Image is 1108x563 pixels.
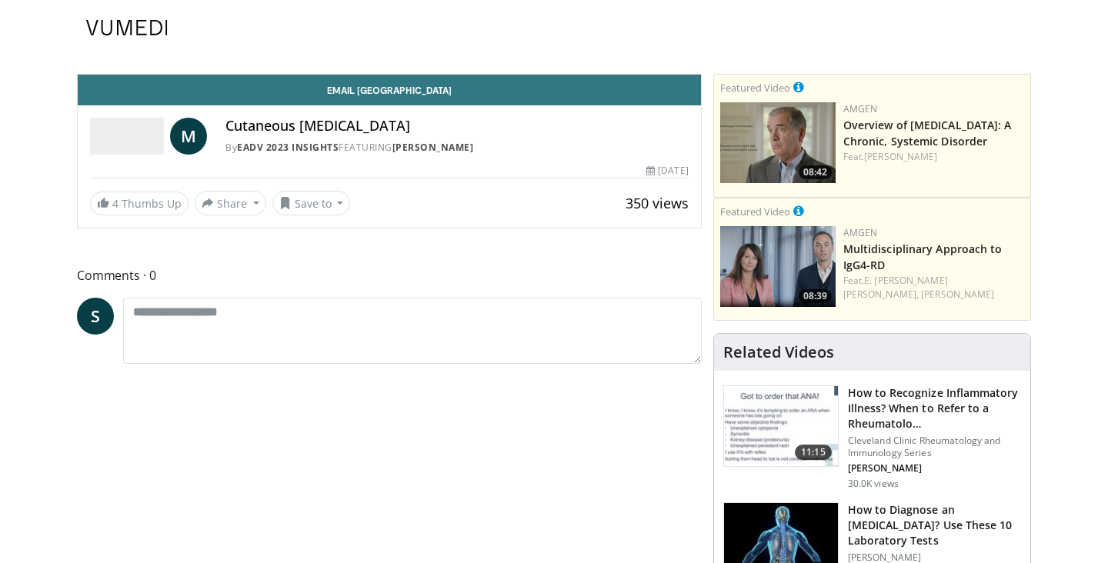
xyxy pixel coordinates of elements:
img: 5cecf4a9-46a2-4e70-91ad-1322486e7ee4.150x105_q85_crop-smart_upscale.jpg [724,386,838,466]
a: [PERSON_NAME] [921,288,994,301]
h3: How to Diagnose an [MEDICAL_DATA]? Use These 10 Laboratory Tests [848,502,1021,548]
small: Featured Video [720,205,790,218]
h4: Cutaneous [MEDICAL_DATA] [225,118,689,135]
img: 04ce378e-5681-464e-a54a-15375da35326.png.150x105_q85_crop-smart_upscale.png [720,226,836,307]
span: 350 views [626,194,689,212]
a: This is paid for by Amgen [793,202,804,219]
img: 40cb7efb-a405-4d0b-b01f-0267f6ac2b93.png.150x105_q85_crop-smart_upscale.png [720,102,836,183]
a: [PERSON_NAME] [392,141,474,154]
p: Cleveland Clinic Rheumatology and Immunology Series [848,435,1021,459]
a: 11:15 How to Recognize Inflammatory Illness? When to Refer to a Rheumatolo… Cleveland Clinic Rheu... [723,385,1021,490]
div: [DATE] [646,164,688,178]
a: S [77,298,114,335]
button: Share [195,191,266,215]
p: Adam Brown [848,462,1021,475]
a: Multidisciplinary Approach to IgG4-RD [843,242,1003,272]
a: 4 Thumbs Up [90,192,189,215]
h3: How to Recognize Inflammatory Illness? When to Refer to a Rheumatologist? [848,385,1021,431]
h4: Related Videos [723,343,834,361]
a: E. [PERSON_NAME] [PERSON_NAME], [843,274,948,301]
span: 08:39 [799,289,832,303]
a: [PERSON_NAME] [864,150,937,163]
a: Amgen [843,226,878,239]
a: 08:39 [720,226,836,307]
div: Feat. [843,274,1024,301]
small: Featured Video [720,81,790,95]
div: Feat. [843,150,1024,164]
div: By FEATURING [225,141,689,155]
img: VuMedi Logo [86,20,168,35]
a: EADV 2023 Insights [237,141,339,154]
img: EADV 2023 Insights [90,118,164,155]
a: M [170,118,207,155]
button: Save to [272,191,351,215]
a: Email [GEOGRAPHIC_DATA] [78,75,701,105]
span: 11:15 [795,445,832,460]
span: 4 [112,196,118,211]
a: Overview of [MEDICAL_DATA]: A Chronic, Systemic Disorder [843,118,1012,148]
span: 08:42 [799,165,832,179]
a: This is paid for by Amgen [793,78,804,95]
a: 08:42 [720,102,836,183]
span: Comments 0 [77,265,702,285]
p: 30.0K views [848,478,899,490]
a: Amgen [843,102,878,115]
